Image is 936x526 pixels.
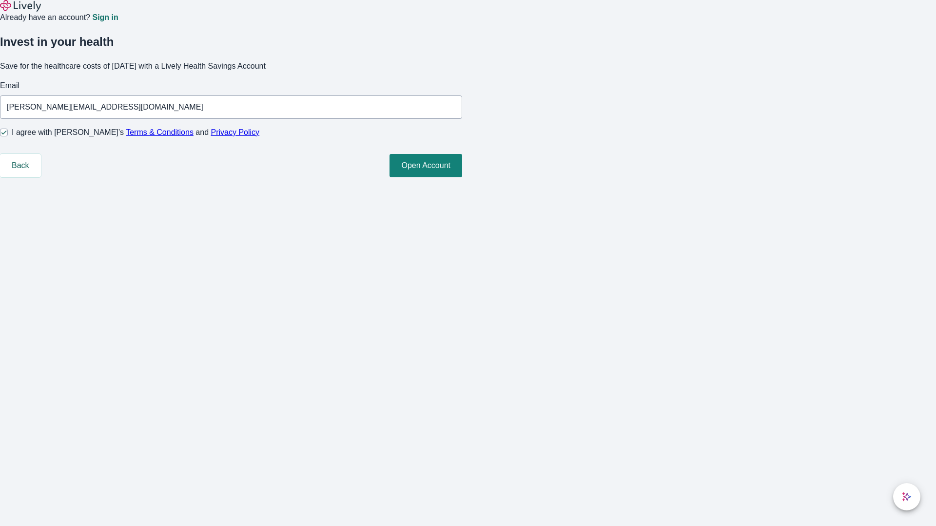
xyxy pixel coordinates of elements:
svg: Lively AI Assistant [902,492,912,502]
a: Sign in [92,14,118,21]
a: Terms & Conditions [126,128,194,136]
button: chat [893,483,920,510]
button: Open Account [390,154,462,177]
span: I agree with [PERSON_NAME]’s and [12,127,259,138]
a: Privacy Policy [211,128,260,136]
